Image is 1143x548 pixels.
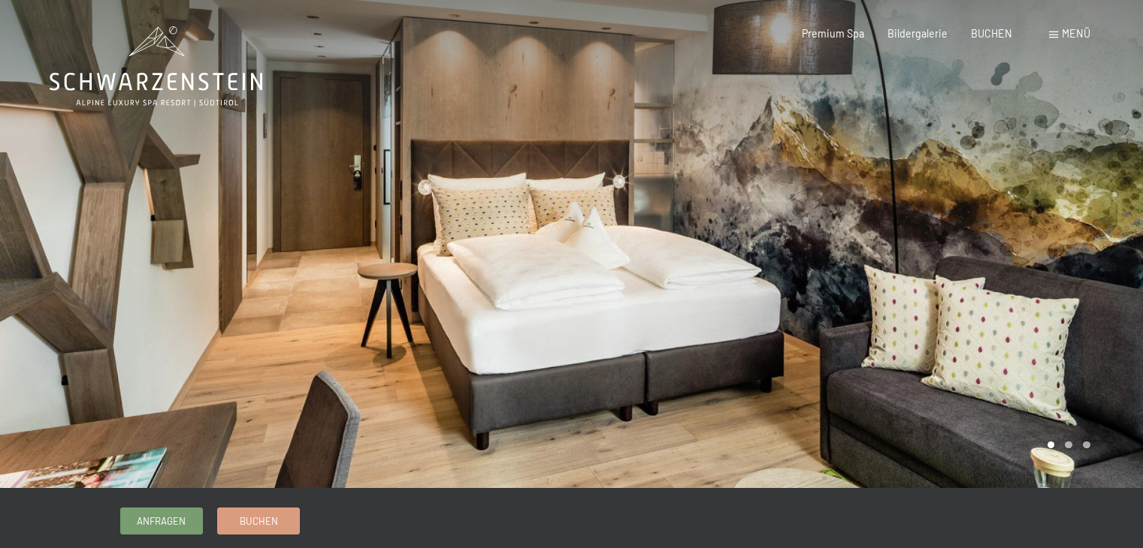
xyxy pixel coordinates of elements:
span: Buchen [240,514,278,528]
a: Anfragen [121,508,202,533]
a: Buchen [218,508,299,533]
span: Menü [1062,27,1090,40]
a: Bildergalerie [887,27,948,40]
a: BUCHEN [971,27,1012,40]
span: Anfragen [137,514,186,528]
a: Premium Spa [802,27,864,40]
